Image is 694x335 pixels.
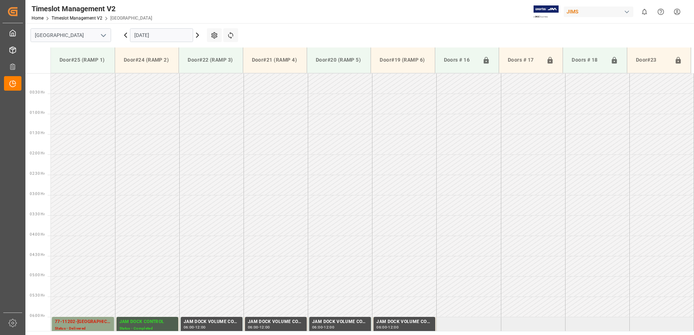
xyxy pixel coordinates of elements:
[30,314,45,318] span: 06:00 Hr
[313,53,365,67] div: Door#20 (RAMP 5)
[119,318,175,326] div: JAM DOCK CONTROL
[55,318,111,326] div: 77-11202-[GEOGRAPHIC_DATA]
[636,4,653,20] button: show 0 new notifications
[30,192,45,196] span: 03:00 Hr
[30,131,45,135] span: 01:30 Hr
[32,3,152,14] div: Timeslot Management V2
[258,326,260,329] div: -
[376,318,432,326] div: JAM DOCK VOLUME CONTROL
[194,326,195,329] div: -
[119,326,175,332] div: Status - Completed
[387,326,388,329] div: -
[30,90,45,94] span: 00:30 Hr
[564,5,636,18] button: JIMS
[312,326,323,329] div: 06:00
[30,171,45,175] span: 02:30 Hr
[30,232,45,236] span: 04:00 Hr
[184,318,240,326] div: JAM DOCK VOLUME CONTROL
[248,318,304,326] div: JAM DOCK VOLUME CONTROL
[30,273,45,277] span: 05:00 Hr
[249,53,301,67] div: Door#21 (RAMP 4)
[30,151,45,155] span: 02:00 Hr
[376,326,387,329] div: 06:00
[30,212,45,216] span: 03:30 Hr
[130,28,193,42] input: DD.MM.YYYY
[653,4,669,20] button: Help Center
[195,326,206,329] div: 12:00
[564,7,633,17] div: JIMS
[57,53,109,67] div: Door#25 (RAMP 1)
[185,53,237,67] div: Door#22 (RAMP 3)
[30,111,45,115] span: 01:00 Hr
[98,30,109,41] button: open menu
[248,326,258,329] div: 06:00
[260,326,270,329] div: 12:00
[30,28,111,42] input: Type to search/select
[324,326,334,329] div: 12:00
[121,53,173,67] div: Door#24 (RAMP 2)
[323,326,324,329] div: -
[441,53,479,67] div: Doors # 16
[30,253,45,257] span: 04:30 Hr
[32,16,44,21] a: Home
[534,5,559,18] img: Exertis%20JAM%20-%20Email%20Logo.jpg_1722504956.jpg
[377,53,429,67] div: Door#19 (RAMP 6)
[569,53,607,67] div: Doors # 18
[633,53,671,67] div: Door#23
[52,16,102,21] a: Timeslot Management V2
[312,318,368,326] div: JAM DOCK VOLUME CONTROL
[30,293,45,297] span: 05:30 Hr
[184,326,194,329] div: 06:00
[55,326,111,332] div: Status - Delivered
[388,326,399,329] div: 12:00
[505,53,543,67] div: Doors # 17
